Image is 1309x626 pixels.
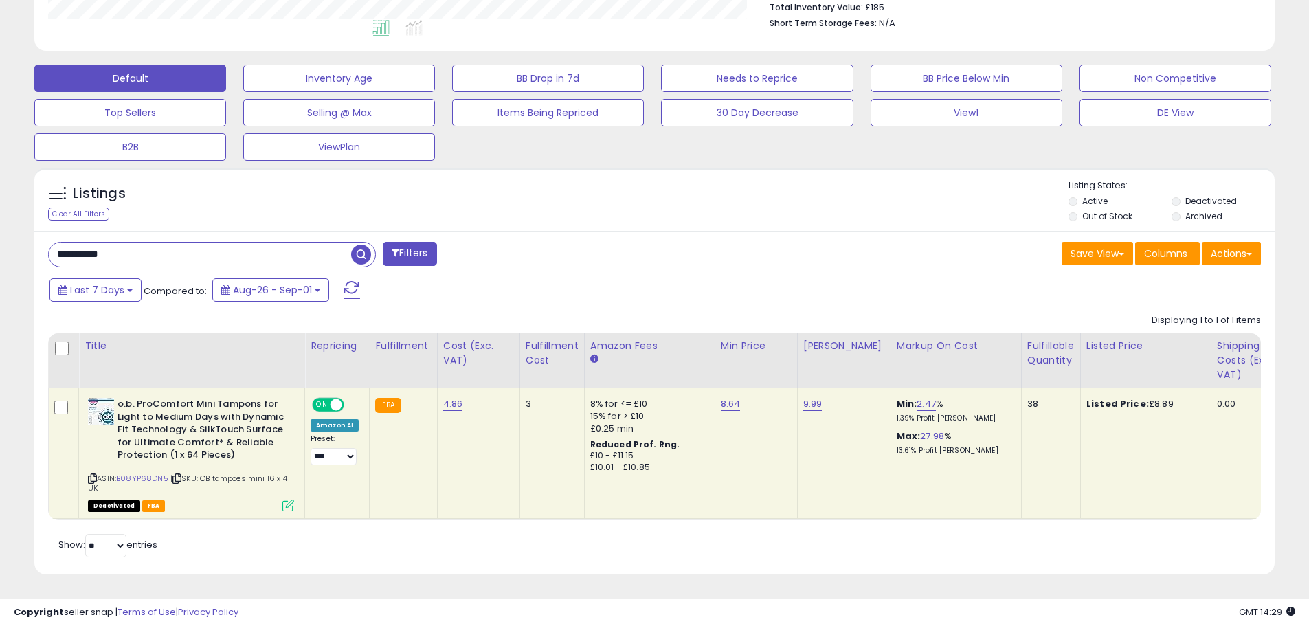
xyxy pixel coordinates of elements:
[212,278,329,302] button: Aug-26 - Sep-01
[342,399,364,411] span: OFF
[311,339,363,353] div: Repricing
[1086,397,1149,410] b: Listed Price:
[311,419,359,432] div: Amazon AI
[1217,339,1288,382] div: Shipping Costs (Exc. VAT)
[233,283,312,297] span: Aug-26 - Sep-01
[1185,210,1222,222] label: Archived
[243,65,435,92] button: Inventory Age
[118,398,284,465] b: o.b. ProComfort Mini Tampons for Light to Medium Days with Dynamic Fit Technology & SilkTouch Sur...
[770,1,863,13] b: Total Inventory Value:
[871,99,1062,126] button: View1
[920,429,944,443] a: 27.98
[526,398,574,410] div: 3
[34,65,226,92] button: Default
[770,17,877,29] b: Short Term Storage Fees:
[1144,247,1187,260] span: Columns
[14,606,238,619] div: seller snap | |
[443,397,463,411] a: 4.86
[243,99,435,126] button: Selling @ Max
[1152,314,1261,327] div: Displaying 1 to 1 of 1 items
[661,99,853,126] button: 30 Day Decrease
[803,339,885,353] div: [PERSON_NAME]
[70,283,124,297] span: Last 7 Days
[88,473,287,493] span: | SKU: OB tampoes mini 16 x 4 UK
[88,398,294,510] div: ASIN:
[871,65,1062,92] button: BB Price Below Min
[1027,398,1070,410] div: 38
[144,284,207,298] span: Compared to:
[1079,99,1271,126] button: DE View
[49,278,142,302] button: Last 7 Days
[590,423,704,435] div: £0.25 min
[803,397,823,411] a: 9.99
[1027,339,1075,368] div: Fulfillable Quantity
[1239,605,1295,618] span: 2025-09-9 14:29 GMT
[313,399,331,411] span: ON
[590,339,709,353] div: Amazon Fees
[142,500,166,512] span: FBA
[85,339,299,353] div: Title
[590,353,598,366] small: Amazon Fees.
[897,429,921,443] b: Max:
[590,438,680,450] b: Reduced Prof. Rng.
[590,450,704,462] div: £10 - £11.15
[1217,398,1283,410] div: 0.00
[721,339,792,353] div: Min Price
[452,99,644,126] button: Items Being Repriced
[879,16,895,30] span: N/A
[721,397,741,411] a: 8.64
[897,397,917,410] b: Min:
[88,398,114,425] img: 41uztS5pU+L._SL40_.jpg
[243,133,435,161] button: ViewPlan
[1069,179,1275,192] p: Listing States:
[661,65,853,92] button: Needs to Reprice
[891,333,1021,388] th: The percentage added to the cost of goods (COGS) that forms the calculator for Min & Max prices.
[590,462,704,473] div: £10.01 - £10.85
[48,208,109,221] div: Clear All Filters
[73,184,126,203] h5: Listings
[590,398,704,410] div: 8% for <= £10
[897,339,1016,353] div: Markup on Cost
[1086,398,1200,410] div: £8.89
[897,414,1011,423] p: 1.39% Profit [PERSON_NAME]
[526,339,579,368] div: Fulfillment Cost
[897,446,1011,456] p: 13.61% Profit [PERSON_NAME]
[311,434,359,465] div: Preset:
[375,339,431,353] div: Fulfillment
[1086,339,1205,353] div: Listed Price
[116,473,168,484] a: B08YP68DN5
[1062,242,1133,265] button: Save View
[58,538,157,551] span: Show: entries
[34,133,226,161] button: B2B
[1079,65,1271,92] button: Non Competitive
[1135,242,1200,265] button: Columns
[178,605,238,618] a: Privacy Policy
[1185,195,1237,207] label: Deactivated
[375,398,401,413] small: FBA
[452,65,644,92] button: BB Drop in 7d
[443,339,514,368] div: Cost (Exc. VAT)
[897,430,1011,456] div: %
[1082,195,1108,207] label: Active
[897,398,1011,423] div: %
[1202,242,1261,265] button: Actions
[14,605,64,618] strong: Copyright
[917,397,936,411] a: 2.47
[383,242,436,266] button: Filters
[118,605,176,618] a: Terms of Use
[1082,210,1132,222] label: Out of Stock
[590,410,704,423] div: 15% for > £10
[88,500,140,512] span: All listings that are unavailable for purchase on Amazon for any reason other than out-of-stock
[34,99,226,126] button: Top Sellers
